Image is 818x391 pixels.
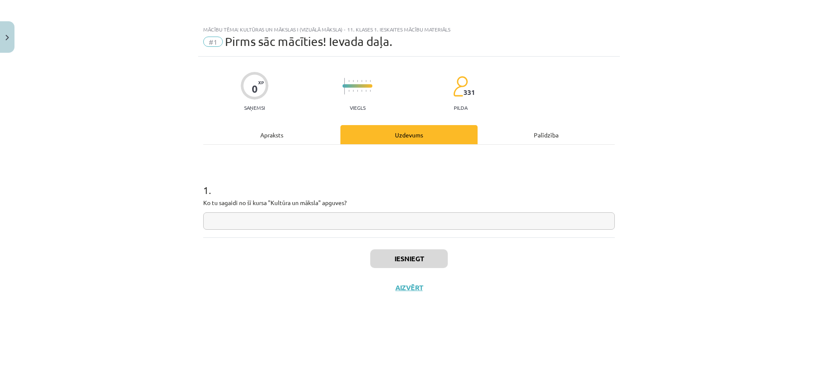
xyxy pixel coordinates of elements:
span: XP [258,80,264,85]
img: icon-short-line-57e1e144782c952c97e751825c79c345078a6d821885a25fce030b3d8c18986b.svg [366,90,366,92]
div: 0 [252,83,258,95]
img: icon-short-line-57e1e144782c952c97e751825c79c345078a6d821885a25fce030b3d8c18986b.svg [349,80,349,82]
span: #1 [203,37,223,47]
button: Iesniegt [370,249,448,268]
img: icon-short-line-57e1e144782c952c97e751825c79c345078a6d821885a25fce030b3d8c18986b.svg [370,90,371,92]
div: Mācību tēma: Kultūras un mākslas i (vizuālā māksla) - 11. klases 1. ieskaites mācību materiāls [203,26,615,32]
h1: 1 . [203,169,615,196]
p: Saņemsi [241,105,268,111]
img: students-c634bb4e5e11cddfef0936a35e636f08e4e9abd3cc4e673bd6f9a4125e45ecb1.svg [453,76,468,97]
span: 331 [464,88,475,96]
img: icon-close-lesson-0947bae3869378f0d4975bcd49f059093ad1ed9edebbc8119c70593378902aed.svg [6,35,9,40]
div: Uzdevums [340,125,478,144]
img: icon-short-line-57e1e144782c952c97e751825c79c345078a6d821885a25fce030b3d8c18986b.svg [353,90,354,92]
img: icon-short-line-57e1e144782c952c97e751825c79c345078a6d821885a25fce030b3d8c18986b.svg [353,80,354,82]
img: icon-long-line-d9ea69661e0d244f92f715978eff75569469978d946b2353a9bb055b3ed8787d.svg [344,78,345,94]
img: icon-short-line-57e1e144782c952c97e751825c79c345078a6d821885a25fce030b3d8c18986b.svg [357,80,358,82]
button: Aizvērt [393,283,425,292]
img: icon-short-line-57e1e144782c952c97e751825c79c345078a6d821885a25fce030b3d8c18986b.svg [349,90,349,92]
div: Palīdzība [478,125,615,144]
img: icon-short-line-57e1e144782c952c97e751825c79c345078a6d821885a25fce030b3d8c18986b.svg [357,90,358,92]
p: pilda [454,105,467,111]
div: Apraksts [203,125,340,144]
p: Viegls [350,105,366,111]
p: Ko tu sagaidi no šī kursa "Kultūra un māksla" apguves? [203,198,615,207]
img: icon-short-line-57e1e144782c952c97e751825c79c345078a6d821885a25fce030b3d8c18986b.svg [361,90,362,92]
img: icon-short-line-57e1e144782c952c97e751825c79c345078a6d821885a25fce030b3d8c18986b.svg [366,80,366,82]
img: icon-short-line-57e1e144782c952c97e751825c79c345078a6d821885a25fce030b3d8c18986b.svg [370,80,371,82]
span: Pirms sāc mācīties! Ievada daļa. [225,34,392,49]
img: icon-short-line-57e1e144782c952c97e751825c79c345078a6d821885a25fce030b3d8c18986b.svg [361,80,362,82]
